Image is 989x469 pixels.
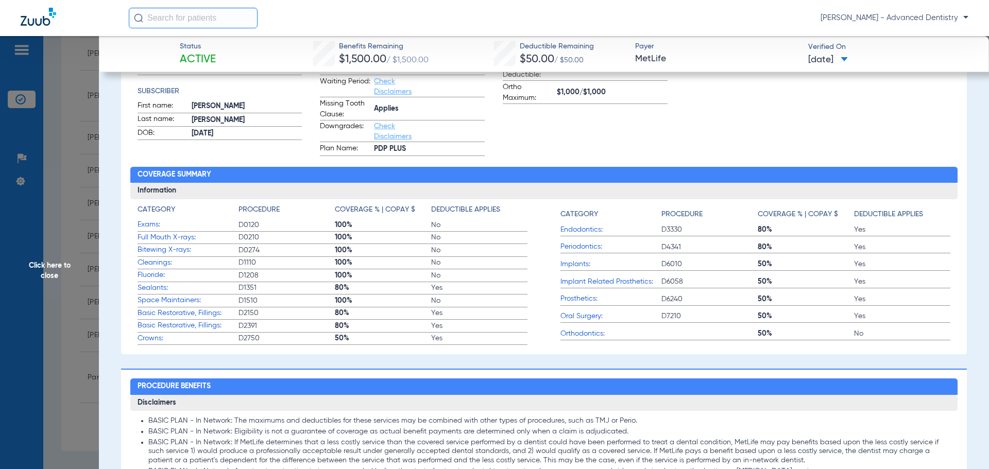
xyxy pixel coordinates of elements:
span: [PERSON_NAME] - Advanced Dentistry [821,13,968,23]
h4: Procedure [661,209,703,220]
span: D2391 [238,321,335,331]
span: Yes [854,259,950,269]
span: 80% [758,224,854,235]
span: Applies [374,103,485,114]
span: 50% [758,328,854,339]
span: 100% [335,270,431,281]
span: D3330 [661,224,758,235]
span: D6058 [661,276,758,287]
span: Yes [854,224,950,235]
span: Last name: [138,114,188,126]
span: [DATE] [192,128,302,139]
span: Prosthetics: [560,293,661,304]
span: Yes [854,311,950,321]
li: BASIC PLAN - In Network: The maximums and deductibles for these services may be combined with oth... [148,416,951,426]
span: 50% [758,311,854,321]
li: BASIC PLAN - In Network: If MetLife determines that a less costly service than the covered servic... [148,438,951,465]
h2: Coverage Summary [130,167,958,183]
span: Yes [431,333,527,343]
span: [DATE] [808,54,848,66]
h4: Coverage % | Copay $ [335,204,415,215]
span: Yes [431,321,527,331]
span: Implant Related Prosthetics: [560,276,661,287]
app-breakdown-title: Deductible Applies [431,204,527,219]
span: No [431,232,527,242]
span: Yes [431,283,527,293]
span: MetLife [635,53,799,65]
span: 100% [335,232,431,242]
span: 80% [335,321,431,331]
span: D1208 [238,270,335,281]
h4: Deductible Applies [431,204,500,215]
span: Waiting Period: [320,76,370,97]
span: D1351 [238,283,335,293]
h4: Deductible Applies [854,209,923,220]
app-breakdown-title: Category [560,204,661,223]
span: $50.00 [520,54,554,65]
span: Verified On [808,42,973,53]
h4: Category [138,204,175,215]
span: 100% [335,257,431,268]
span: Yes [854,242,950,252]
span: DOB: [138,128,188,140]
span: $1,000/$1,000 [557,87,668,98]
span: D1110 [238,257,335,268]
h4: Procedure [238,204,280,215]
span: 50% [758,276,854,287]
span: Deductible Remaining [520,41,594,52]
app-breakdown-title: Coverage % | Copay $ [758,204,854,223]
span: Yes [854,294,950,304]
span: 100% [335,220,431,230]
span: D0210 [238,232,335,242]
input: Search for patients [129,8,258,28]
span: Full Mouth X-rays: [138,232,238,243]
span: No [854,328,950,339]
app-breakdown-title: Deductible Applies [854,204,950,223]
span: Status [180,41,216,52]
span: Cleanings: [138,257,238,268]
span: 50% [758,259,854,269]
span: Bitewing X-rays: [138,245,238,255]
span: D4341 [661,242,758,252]
span: D0274 [238,245,335,255]
span: Benefits Remaining [339,41,429,52]
span: No [431,270,527,281]
span: D1510 [238,296,335,306]
span: 80% [335,283,431,293]
span: 100% [335,245,431,255]
span: First name: [138,100,188,113]
h3: Information [130,183,958,199]
span: Yes [854,276,950,287]
span: [PERSON_NAME] [192,115,302,126]
span: Endodontics: [560,224,661,235]
span: 50% [758,294,854,304]
span: D2750 [238,333,335,343]
img: Search Icon [134,13,143,23]
span: / $50.00 [554,57,584,64]
h3: Disclaimers [130,395,958,411]
span: 80% [335,308,431,318]
span: Missing Tooth Clause: [320,98,370,120]
span: Oral Surgery: [560,311,661,322]
h4: Subscriber [138,86,302,97]
span: No [431,296,527,306]
span: Sealants: [138,283,238,293]
span: 100% [335,296,431,306]
h4: Coverage % | Copay $ [758,209,838,220]
app-breakdown-title: Coverage % | Copay $ [335,204,431,219]
span: Space Maintainers: [138,295,238,306]
span: $1,500.00 [339,54,386,65]
h4: Category [560,209,598,220]
span: Payer [635,41,799,52]
span: D7210 [661,311,758,321]
li: BASIC PLAN - In Network: Eligibility is not a guarantee of coverage as actual benefit payments ar... [148,427,951,437]
span: No [431,257,527,268]
span: No [431,220,527,230]
span: Active [180,53,216,67]
span: PDP PLUS [374,144,485,154]
span: Fluoride: [138,270,238,281]
h2: Procedure Benefits [130,378,958,395]
a: Check Disclaimers [374,78,412,95]
app-breakdown-title: Procedure [238,204,335,219]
